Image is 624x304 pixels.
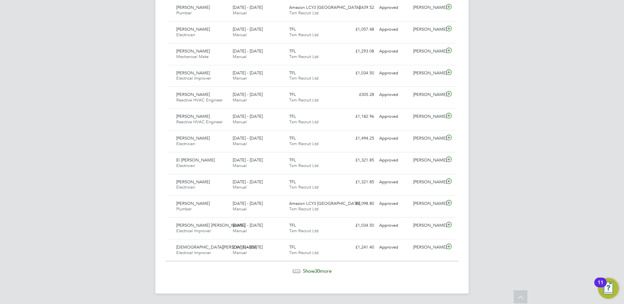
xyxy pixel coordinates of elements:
[289,114,296,119] span: TFL
[598,278,619,299] button: Open Resource Center, 11 new notifications
[176,97,223,103] span: Reactive HVAC Engineer
[176,26,210,32] span: [PERSON_NAME]
[176,163,195,168] span: Electrician
[377,89,411,100] div: Approved
[176,54,209,59] span: Mechanical Mate
[176,206,192,212] span: Plumber
[377,133,411,144] div: Approved
[176,5,210,10] span: [PERSON_NAME]
[233,70,263,76] span: [DATE] - [DATE]
[289,26,296,32] span: TFL
[289,201,360,206] span: Amazon LCY3 [GEOGRAPHIC_DATA]
[411,155,445,166] div: [PERSON_NAME]
[343,2,377,13] div: £439.52
[289,179,296,185] span: TFL
[289,54,319,59] span: Txm Recruit Ltd
[233,206,247,212] span: Manual
[233,244,263,250] span: [DATE] - [DATE]
[233,141,247,146] span: Manual
[411,2,445,13] div: [PERSON_NAME]
[233,92,263,97] span: [DATE] - [DATE]
[411,111,445,122] div: [PERSON_NAME]
[233,97,247,103] span: Manual
[598,282,603,291] div: 11
[289,163,319,168] span: Txm Recruit Ltd
[233,119,247,125] span: Manual
[289,157,296,163] span: TFL
[233,222,263,228] span: [DATE] - [DATE]
[411,68,445,79] div: [PERSON_NAME]
[289,222,296,228] span: TFL
[233,157,263,163] span: [DATE] - [DATE]
[233,54,247,59] span: Manual
[176,135,210,141] span: [PERSON_NAME]
[176,228,211,234] span: Electrical Improver
[233,179,263,185] span: [DATE] - [DATE]
[411,198,445,209] div: [PERSON_NAME]
[343,68,377,79] div: £1,034.50
[176,70,210,76] span: [PERSON_NAME]
[289,92,296,97] span: TFL
[233,10,247,16] span: Manual
[233,114,263,119] span: [DATE] - [DATE]
[233,135,263,141] span: [DATE] - [DATE]
[176,114,210,119] span: [PERSON_NAME]
[289,5,360,10] span: Amazon LCY3 [GEOGRAPHIC_DATA]
[176,250,211,255] span: Electrical Improver
[377,198,411,209] div: Approved
[411,89,445,100] div: [PERSON_NAME]
[377,2,411,13] div: Approved
[343,24,377,35] div: £1,057.48
[343,155,377,166] div: £1,321.85
[411,46,445,57] div: [PERSON_NAME]
[233,5,263,10] span: [DATE] - [DATE]
[411,177,445,188] div: [PERSON_NAME]
[377,220,411,231] div: Approved
[176,179,210,185] span: [PERSON_NAME]
[233,75,247,81] span: Manual
[411,220,445,231] div: [PERSON_NAME]
[343,133,377,144] div: £1,494.25
[233,201,263,206] span: [DATE] - [DATE]
[176,244,257,250] span: [DEMOGRAPHIC_DATA][PERSON_NAME]
[233,163,247,168] span: Manual
[343,220,377,231] div: £1,034.50
[176,184,195,190] span: Electrician
[289,206,319,212] span: Txm Recruit Ltd
[176,32,195,38] span: Electrician
[315,268,320,274] span: 30
[289,48,296,54] span: TFL
[233,26,263,32] span: [DATE] - [DATE]
[343,242,377,253] div: £1,241.40
[411,133,445,144] div: [PERSON_NAME]
[377,111,411,122] div: Approved
[343,177,377,188] div: £1,321.85
[289,70,296,76] span: TFL
[289,250,319,255] span: Txm Recruit Ltd
[176,201,210,206] span: [PERSON_NAME]
[176,141,195,146] span: Electrician
[176,157,215,163] span: El [PERSON_NAME]
[377,24,411,35] div: Approved
[176,222,245,228] span: [PERSON_NAME] [PERSON_NAME]
[303,268,332,274] span: Show more
[289,244,296,250] span: TFL
[289,32,319,38] span: Txm Recruit Ltd
[377,68,411,79] div: Approved
[411,24,445,35] div: [PERSON_NAME]
[176,119,223,125] span: Reactive HVAC Engineer
[411,242,445,253] div: [PERSON_NAME]
[377,155,411,166] div: Approved
[377,242,411,253] div: Approved
[343,198,377,209] div: £1,098.80
[343,89,377,100] div: £305.28
[289,75,319,81] span: Txm Recruit Ltd
[233,184,247,190] span: Manual
[176,75,211,81] span: Electrical Improver
[377,177,411,188] div: Approved
[176,48,210,54] span: [PERSON_NAME]
[289,141,319,146] span: Txm Recruit Ltd
[289,97,319,103] span: Txm Recruit Ltd
[289,135,296,141] span: TFL
[377,46,411,57] div: Approved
